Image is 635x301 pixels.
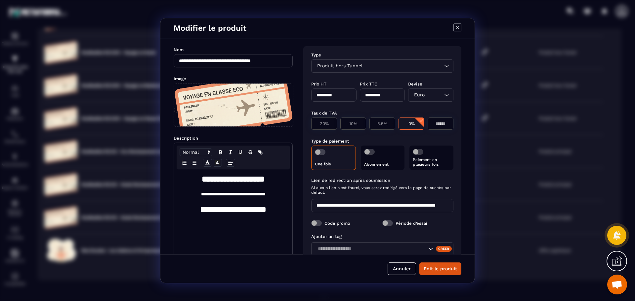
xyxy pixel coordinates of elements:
[315,162,352,166] p: Une fois
[174,76,186,81] label: Image
[315,121,333,126] p: 20%
[311,139,349,144] label: Type de paiement
[311,185,453,195] span: Si aucun lien n'est fourni, vous serez redirigé vers la page de succès par défaut.
[311,234,342,239] label: Ajouter un tag
[316,62,364,70] span: Produit hors Tunnel
[364,62,443,70] input: Search for option
[360,82,377,86] label: Prix TTC
[426,91,443,99] input: Search for option
[174,47,184,52] label: Nom
[324,221,350,226] label: Code promo
[436,246,452,252] div: Créer
[419,262,461,275] button: Edit le produit
[174,23,246,33] h4: Modifier le produit
[408,88,453,102] div: Search for option
[311,111,337,116] label: Taux de TVA
[311,52,321,57] label: Type
[311,82,326,86] label: Prix HT
[388,262,416,275] button: Annuler
[373,121,392,126] p: 5.5%
[408,82,422,86] label: Devise
[607,275,627,294] div: Ouvrir le chat
[311,59,453,73] div: Search for option
[412,91,426,99] span: Euro
[396,221,427,226] label: Période d’essai
[311,242,453,255] div: Search for option
[316,245,427,252] input: Search for option
[364,162,402,167] p: Abonnement
[174,136,198,141] label: Description
[413,157,450,167] p: Paiement en plusieurs fois
[402,121,421,126] p: 0%
[344,121,362,126] p: 10%
[311,178,453,183] label: Lien de redirection après soumission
